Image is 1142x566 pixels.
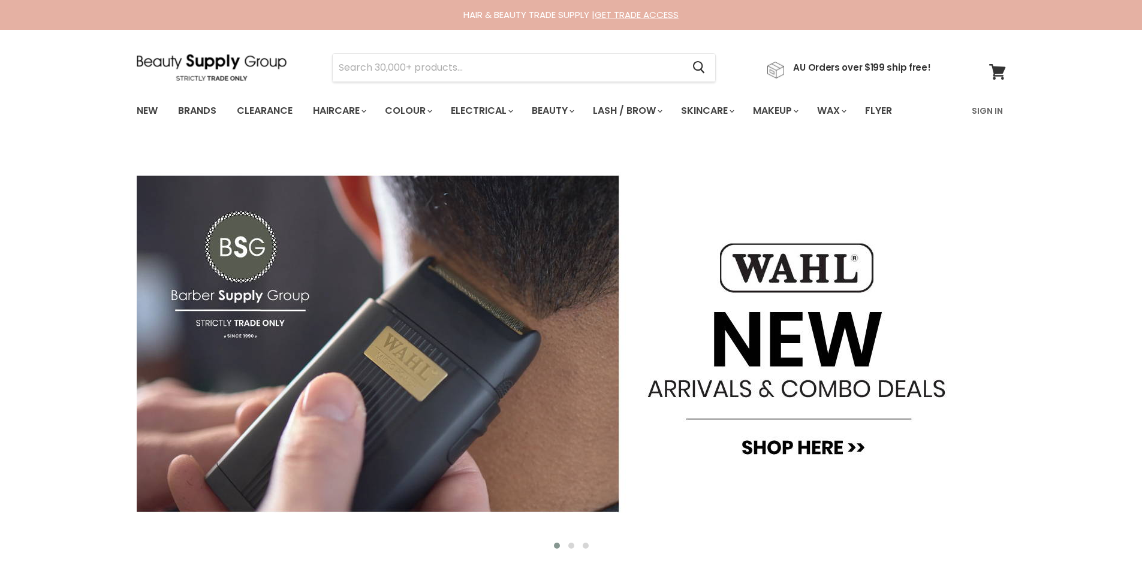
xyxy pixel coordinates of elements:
[376,98,439,123] a: Colour
[595,8,679,21] a: GET TRADE ACCESS
[523,98,581,123] a: Beauty
[304,98,373,123] a: Haircare
[122,9,1021,21] div: HAIR & BEAUTY TRADE SUPPLY |
[1082,510,1130,554] iframe: Gorgias live chat messenger
[672,98,742,123] a: Skincare
[584,98,670,123] a: Lash / Brow
[228,98,302,123] a: Clearance
[683,54,715,81] button: Search
[808,98,854,123] a: Wax
[332,53,716,82] form: Product
[965,98,1010,123] a: Sign In
[333,54,683,81] input: Search
[128,98,167,123] a: New
[128,93,933,128] ul: Main menu
[122,93,1021,128] nav: Main
[744,98,806,123] a: Makeup
[856,98,901,123] a: Flyer
[169,98,225,123] a: Brands
[442,98,520,123] a: Electrical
